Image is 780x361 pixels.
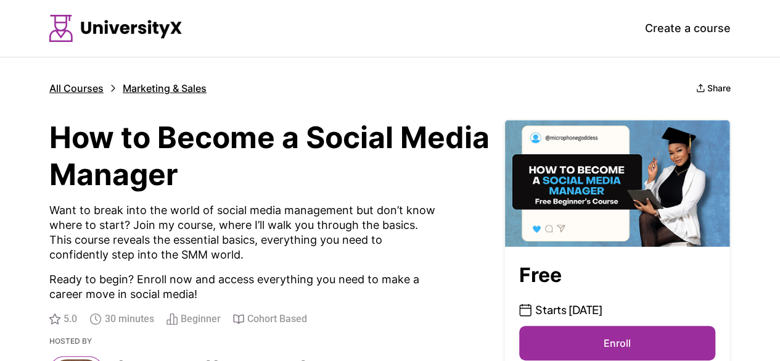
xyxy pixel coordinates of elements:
p: How to Become a Social Media Manager [49,119,504,193]
p: Starts [DATE] [535,301,602,318]
span: 30 minutes [105,312,154,326]
p: Ready to begin? Enroll now and access everything you need to make a career move in social media! [49,272,435,302]
span: 5.0 [64,312,77,326]
p: Hosted by [49,336,504,346]
p: Create a course [645,20,731,37]
p: Marketing & Sales [123,82,207,94]
img: Logo [49,15,183,42]
p: All Courses [49,82,104,94]
p: Want to break into the world of social media management but don’t know where to start? Join my co... [49,203,435,262]
p: Share [707,82,731,94]
p: Free [519,257,715,294]
button: Share [696,82,731,94]
button: Enroll [519,326,715,360]
span: Beginner [181,312,221,326]
span: Cohort Based [247,312,307,326]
